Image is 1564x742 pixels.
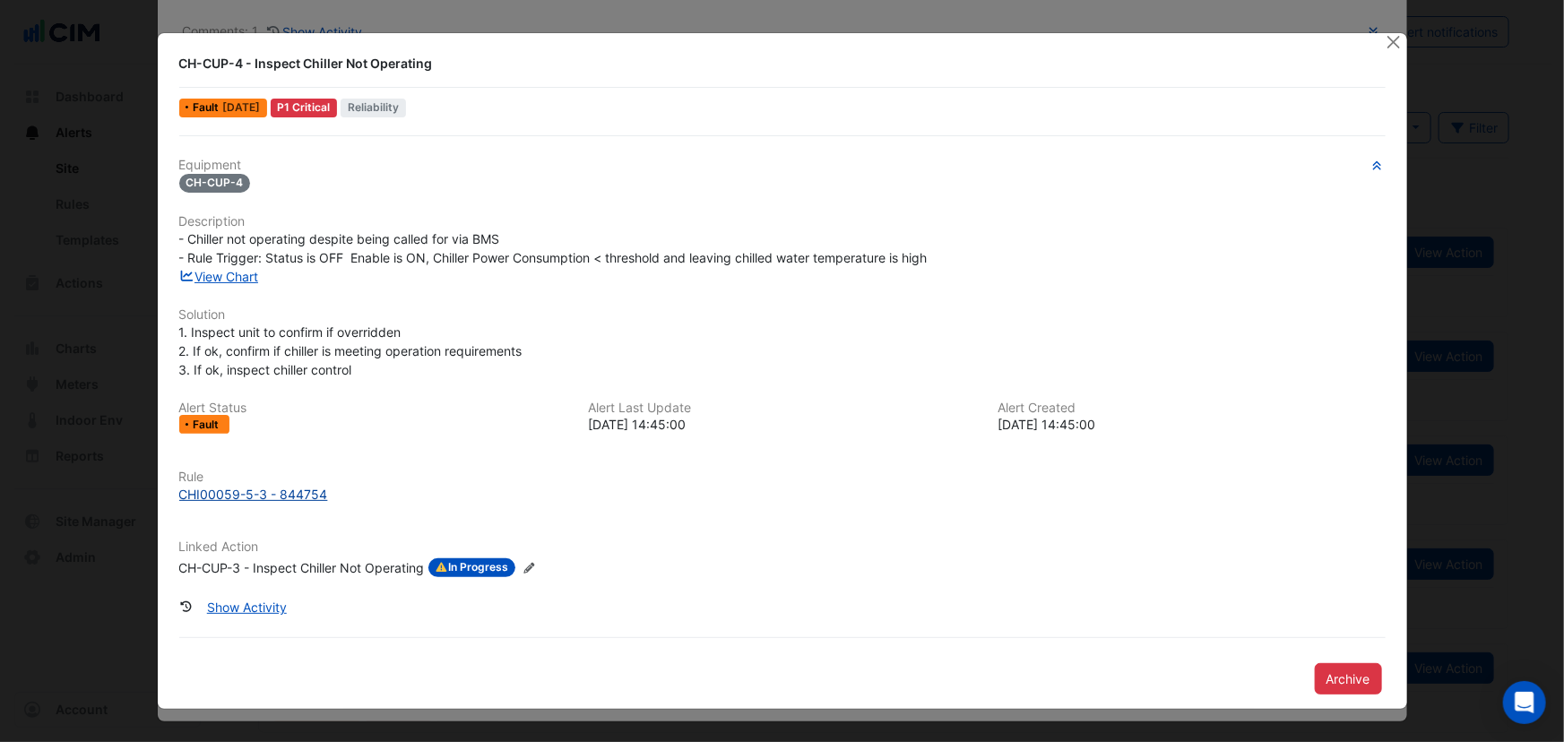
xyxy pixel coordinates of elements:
span: Fri 27-Dec-2024 19:45 GMT [222,100,260,114]
span: CH-CUP-4 [179,174,251,193]
fa-icon: Edit Linked Action [523,562,536,575]
span: Fault [193,419,222,430]
h6: Solution [179,307,1386,323]
div: CH-CUP-3 - Inspect Chiller Not Operating [179,558,425,578]
button: Show Activity [195,591,298,623]
div: Open Intercom Messenger [1503,681,1546,724]
span: 1. Inspect unit to confirm if overridden 2. If ok, confirm if chiller is meeting operation requir... [179,324,523,377]
span: Reliability [341,99,406,117]
div: P1 Critical [271,99,338,117]
div: CH-CUP-4 - Inspect Chiller Not Operating [179,55,1364,73]
h6: Equipment [179,158,1386,173]
button: Close [1385,33,1404,52]
h6: Linked Action [179,539,1386,555]
div: [DATE] 14:45:00 [998,415,1386,434]
h6: Rule [179,470,1386,485]
a: View Chart [179,269,259,284]
h6: Alert Status [179,401,567,416]
span: Fault [193,102,222,113]
h6: Alert Last Update [588,401,976,416]
h6: Description [179,214,1386,229]
button: Archive [1315,663,1382,695]
a: CHI00059-5-3 - 844754 [179,485,1386,504]
span: In Progress [428,558,516,578]
div: CHI00059-5-3 - 844754 [179,485,328,504]
span: - Chiller not operating despite being called for via BMS - Rule Trigger: Status is OFF Enable is ... [179,231,928,265]
div: [DATE] 14:45:00 [588,415,976,434]
h6: Alert Created [998,401,1386,416]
